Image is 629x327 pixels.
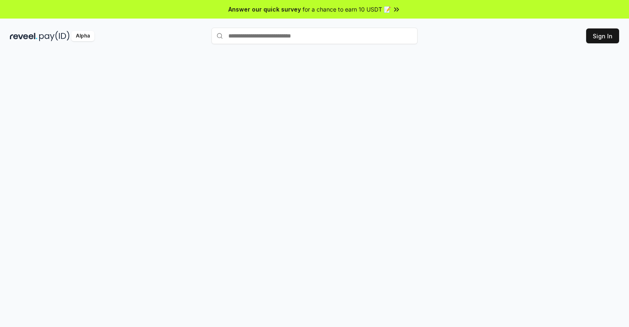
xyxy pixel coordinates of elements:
[10,31,38,41] img: reveel_dark
[303,5,391,14] span: for a chance to earn 10 USDT 📝
[71,31,94,41] div: Alpha
[586,28,619,43] button: Sign In
[228,5,301,14] span: Answer our quick survey
[39,31,70,41] img: pay_id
